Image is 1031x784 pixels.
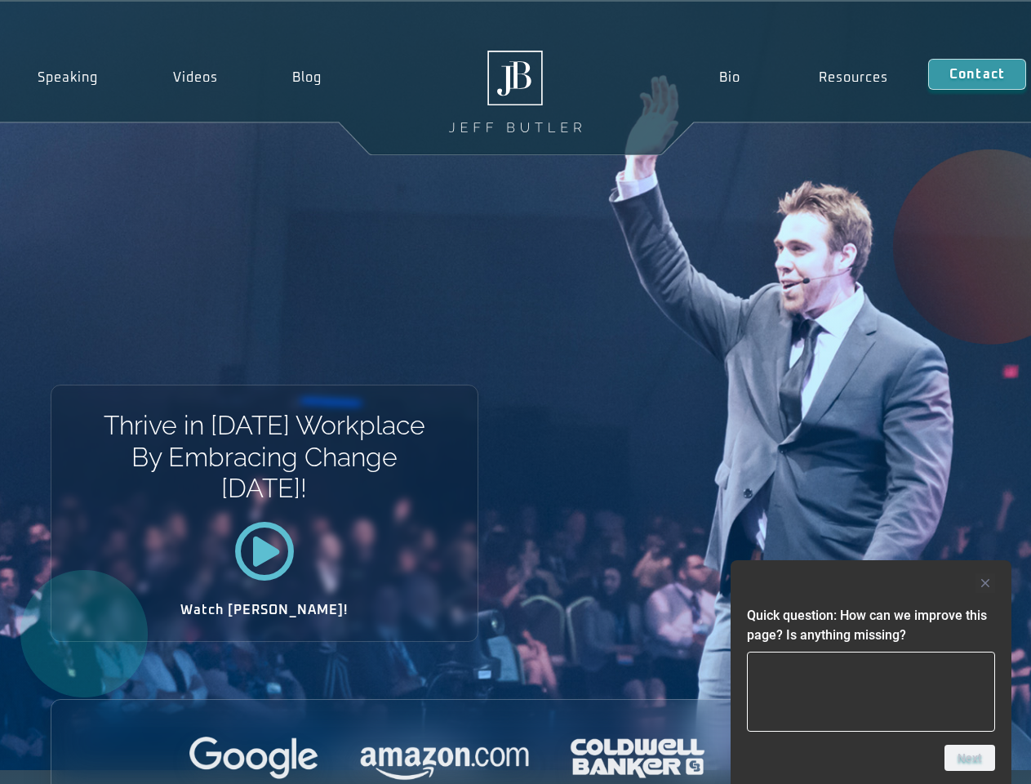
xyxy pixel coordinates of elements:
[944,745,995,771] button: Next question
[255,59,359,96] a: Blog
[780,59,928,96] a: Resources
[679,59,927,96] nav: Menu
[136,59,256,96] a: Videos
[747,652,995,732] textarea: Quick question: How can we improve this page? Is anything missing?
[928,59,1026,90] a: Contact
[747,606,995,645] h2: Quick question: How can we improve this page? Is anything missing?
[949,68,1005,81] span: Contact
[109,604,420,617] h2: Watch [PERSON_NAME]!
[679,59,780,96] a: Bio
[102,410,426,504] h1: Thrive in [DATE] Workplace By Embracing Change [DATE]!
[747,573,995,771] div: Quick question: How can we improve this page? Is anything missing?
[975,573,995,593] button: Hide survey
